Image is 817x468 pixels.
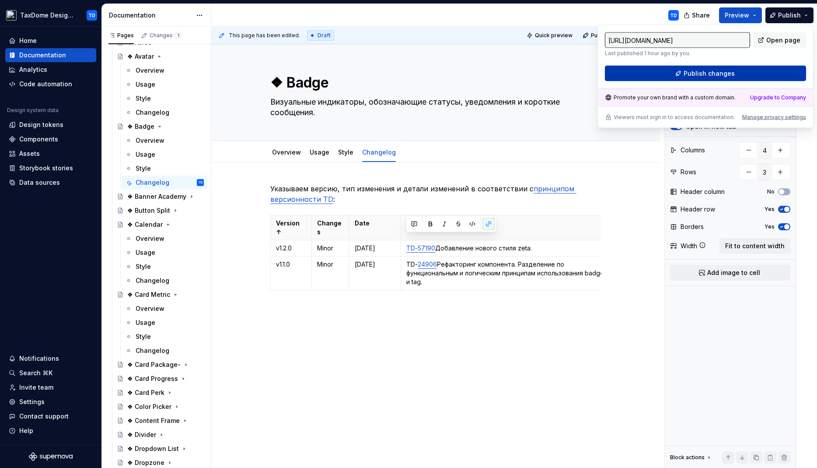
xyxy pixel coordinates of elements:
[122,77,207,91] a: Usage
[122,316,207,330] a: Usage
[317,260,344,269] p: Minor
[359,143,399,161] div: Changelog
[605,94,736,101] div: Promote your own brand with a custom domain.
[122,134,207,148] a: Overview
[136,150,155,159] div: Usage
[19,164,73,172] div: Storybook stories
[605,66,806,81] button: Publish changes
[122,330,207,344] a: Style
[580,29,637,42] button: Publish changes
[19,36,37,45] div: Home
[5,161,96,175] a: Storybook stories
[113,288,207,302] a: ❖ Card Metric
[19,65,47,74] div: Analytics
[5,34,96,48] a: Home
[614,114,735,121] p: Viewers must sign in to access documentation.
[127,52,154,61] div: ❖ Avatar
[335,143,357,161] div: Style
[5,366,96,380] button: Search ⌘K
[2,6,100,25] button: TaxDome Design SystemTD
[113,190,207,204] a: ❖ Banner Academy
[19,120,63,129] div: Design tokens
[136,94,151,103] div: Style
[19,383,53,392] div: Invite team
[113,442,207,456] a: ❖ Dropdown List
[122,246,207,260] a: Usage
[742,114,806,121] div: Manage privacy settings
[766,36,800,45] span: Open page
[29,452,73,461] svg: Supernova Logo
[272,148,301,156] a: Overview
[679,7,716,23] button: Share
[175,32,182,39] span: 1
[122,106,207,120] a: Changelog
[5,352,96,366] button: Notifications
[719,7,762,23] button: Preview
[20,11,76,20] div: TaxDome Design System
[122,260,207,274] a: Style
[6,10,17,21] img: da704ea1-22e8-46cf-95f8-d9f462a55abe.png
[5,77,96,91] a: Code automation
[113,204,207,218] a: ❖ Button Split
[127,402,171,411] div: ❖ Color Picker
[269,143,304,161] div: Overview
[127,220,163,229] div: ❖ Calendar
[19,398,45,406] div: Settings
[270,183,601,204] p: Указываем версию, тип изменения и детали изменений в соответствии с :
[136,318,155,327] div: Usage
[5,147,96,161] a: Assets
[524,29,576,42] button: Quick preview
[19,369,52,377] div: Search ⌘K
[670,12,677,19] div: TD
[5,132,96,146] a: Components
[406,219,607,228] p: Description
[122,148,207,162] a: Usage
[136,108,169,117] div: Changelog
[136,80,155,89] div: Usage
[88,12,95,19] div: TD
[127,192,186,201] div: ❖ Banner Academy
[5,63,96,77] a: Analytics
[670,451,712,464] div: Block actions
[5,380,96,394] a: Invite team
[136,262,151,271] div: Style
[535,32,573,39] span: Quick preview
[418,260,437,268] a: 24906
[269,95,599,120] textarea: Визуальные индикаторы, обозначающие статусы, уведомления и короткие сообщения.
[19,426,33,435] div: Help
[681,168,696,176] div: Rows
[127,444,179,453] div: ❖ Dropdown List
[113,120,207,134] a: ❖ Badge
[122,302,207,316] a: Overview
[19,135,58,144] div: Components
[5,409,96,423] button: Contact support
[127,416,180,425] div: ❖ Content Frame
[765,206,775,213] label: Yes
[122,162,207,176] a: Style
[127,122,154,131] div: ❖ Badge
[5,118,96,132] a: Design tokens
[127,290,170,299] div: ❖ Card Metric
[317,219,344,236] p: Changes
[136,304,164,313] div: Overview
[127,206,170,215] div: ❖ Button Split
[5,48,96,62] a: Documentation
[362,148,396,156] a: Changelog
[317,244,344,253] p: Minor
[750,94,806,101] a: Upgrade to Company
[109,11,192,20] div: Documentation
[127,360,181,369] div: ❖ Card Package-
[127,388,164,397] div: ❖ Card Perk
[725,11,749,20] span: Preview
[692,11,710,20] span: Share
[127,374,178,383] div: ❖ Card Progress
[113,218,207,232] a: ❖ Calendar
[113,372,207,386] a: ❖ Card Progress
[338,148,353,156] a: Style
[113,49,207,63] a: ❖ Avatar
[406,244,607,253] p: Добавление нового стиля zeta.
[122,344,207,358] a: Changelog
[670,265,790,281] button: Add image to cell
[681,146,705,155] div: Columns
